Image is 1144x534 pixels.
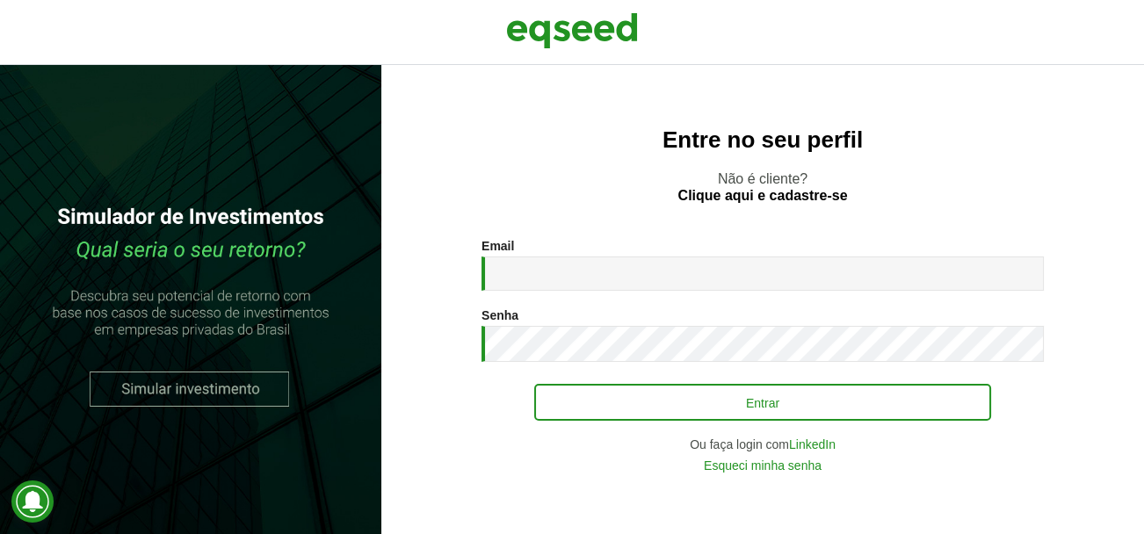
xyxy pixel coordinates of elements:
[416,127,1109,153] h2: Entre no seu perfil
[481,438,1044,451] div: Ou faça login com
[704,459,822,472] a: Esqueci minha senha
[416,170,1109,204] p: Não é cliente?
[789,438,836,451] a: LinkedIn
[534,384,991,421] button: Entrar
[481,309,518,321] label: Senha
[506,9,638,53] img: EqSeed Logo
[481,240,514,252] label: Email
[678,189,848,203] a: Clique aqui e cadastre-se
